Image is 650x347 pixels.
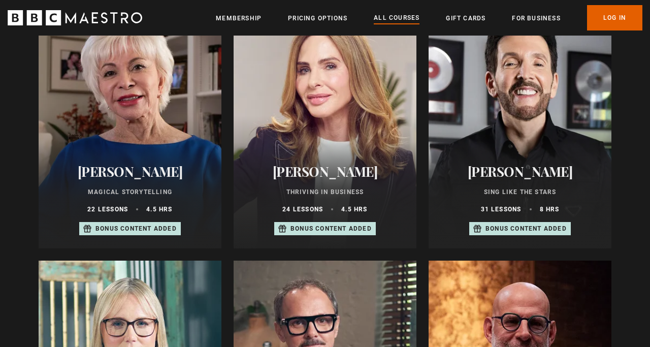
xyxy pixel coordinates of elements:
a: [PERSON_NAME] Sing Like the Stars 31 lessons 8 hrs Bonus content added [429,5,611,248]
nav: Primary [216,5,642,30]
a: [PERSON_NAME] Thriving in Business 24 lessons 4.5 hrs Bonus content added [234,5,416,248]
p: Bonus content added [485,224,567,233]
h2: [PERSON_NAME] [441,164,599,179]
a: All Courses [374,13,419,24]
a: Log In [587,5,642,30]
p: Thriving in Business [246,187,404,197]
p: Bonus content added [95,224,177,233]
h2: [PERSON_NAME] [51,164,209,179]
p: 8 hrs [540,205,560,214]
a: Pricing Options [288,13,347,23]
a: [PERSON_NAME] Magical Storytelling 22 lessons 4.5 hrs Bonus content added [39,5,221,248]
p: 24 lessons [282,205,323,214]
p: 31 lessons [481,205,522,214]
p: 4.5 hrs [146,205,172,214]
p: 4.5 hrs [341,205,367,214]
p: Sing Like the Stars [441,187,599,197]
h2: [PERSON_NAME] [246,164,404,179]
a: For business [512,13,560,23]
a: Membership [216,13,262,23]
a: Gift Cards [446,13,485,23]
svg: BBC Maestro [8,10,142,25]
p: Bonus content added [290,224,372,233]
p: 22 lessons [87,205,128,214]
p: Magical Storytelling [51,187,209,197]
